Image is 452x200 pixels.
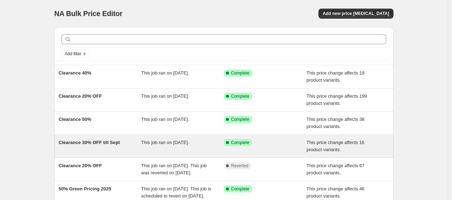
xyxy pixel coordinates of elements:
span: Add filter [65,51,81,57]
span: Complete [231,186,249,192]
span: Clearance 30% OFF till Sept [59,140,120,145]
span: This price change affects 67 product variants. [307,163,365,175]
button: Add new price [MEDICAL_DATA] [318,9,393,19]
span: Clearance 50% [59,117,91,122]
span: This job ran on [DATE]. [141,93,189,99]
span: Add new price [MEDICAL_DATA] [323,11,389,16]
span: This job ran on [DATE]. [141,70,189,76]
span: This job ran on [DATE]. [141,140,189,145]
span: Complete [231,117,249,122]
span: This price change affects 16 product variants. [307,140,365,152]
button: Add filter [61,50,90,58]
span: NA Bulk Price Editor [54,10,122,17]
span: This price change affects 19 product variants. [307,70,365,83]
span: This job ran on [DATE]. This job is scheduled to revert on [DATE]. [141,186,211,199]
span: Complete [231,93,249,99]
span: Complete [231,140,249,145]
span: This price change affects 199 product variants. [307,93,367,106]
span: 50% Green Pricing 2025 [59,186,111,191]
span: This price change affects 38 product variants. [307,117,365,129]
span: This job ran on [DATE]. This job was reverted on [DATE]. [141,163,207,175]
span: This job ran on [DATE]. [141,117,189,122]
span: Clearance 20% OFF [59,163,102,168]
span: Reverted [231,163,248,169]
span: Complete [231,70,249,76]
span: Clearance 40% [59,70,91,76]
span: Clearance 20% OFF [59,93,102,99]
span: This price change affects 46 product variants. [307,186,365,199]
